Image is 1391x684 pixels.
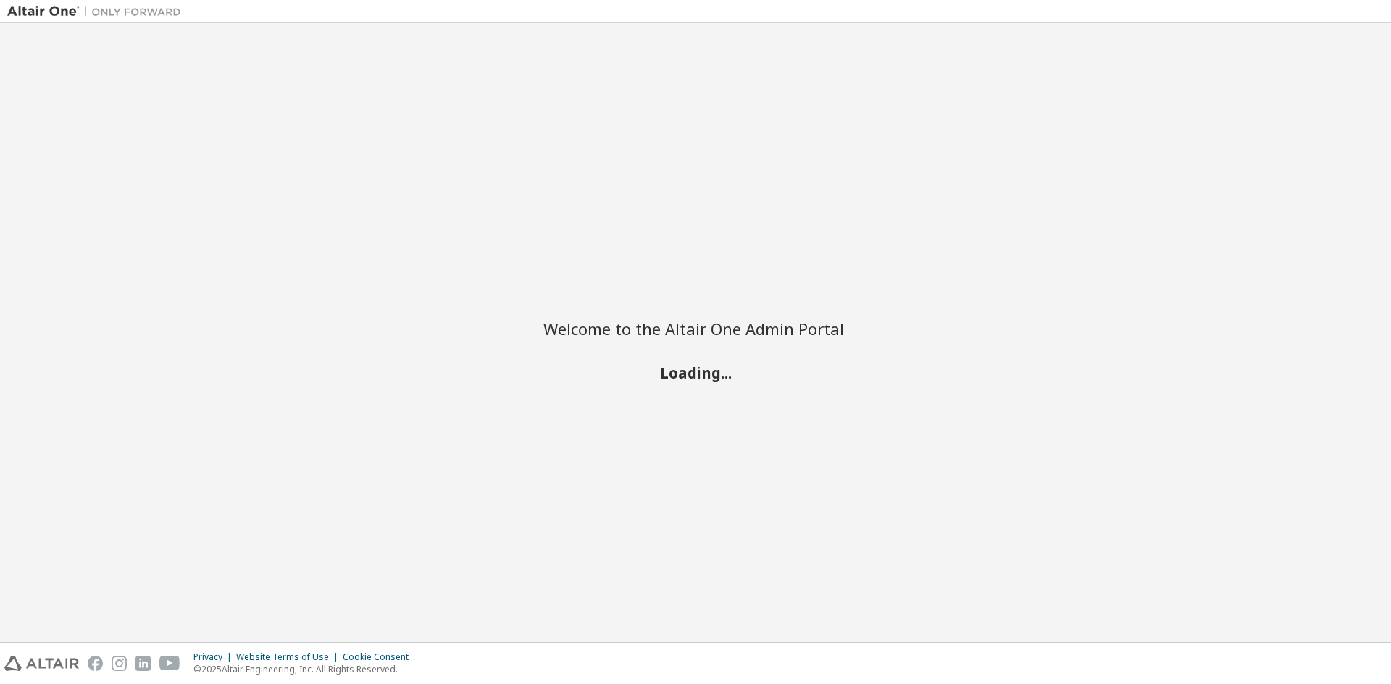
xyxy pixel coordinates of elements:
[4,656,79,671] img: altair_logo.svg
[112,656,127,671] img: instagram.svg
[7,4,188,19] img: Altair One
[135,656,151,671] img: linkedin.svg
[193,651,236,663] div: Privacy
[159,656,180,671] img: youtube.svg
[193,663,417,675] p: © 2025 Altair Engineering, Inc. All Rights Reserved.
[543,363,848,381] h2: Loading...
[343,651,417,663] div: Cookie Consent
[88,656,103,671] img: facebook.svg
[543,318,848,339] h2: Welcome to the Altair One Admin Portal
[236,651,343,663] div: Website Terms of Use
